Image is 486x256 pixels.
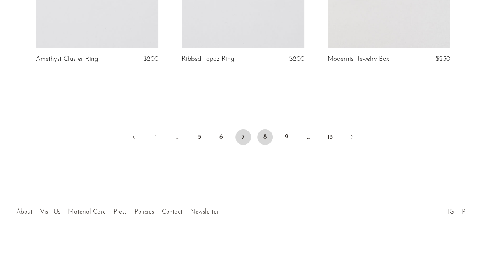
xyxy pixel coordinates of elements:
[328,56,389,63] a: Modernist Jewelry Box
[40,209,60,215] a: Visit Us
[235,129,251,145] span: 7
[126,129,142,147] a: Previous
[214,129,229,145] a: 6
[135,209,154,215] a: Policies
[344,129,360,147] a: Next
[435,56,450,62] span: $250
[289,56,304,62] span: $200
[462,209,469,215] a: PT
[323,129,338,145] a: 13
[170,129,186,145] span: …
[162,209,182,215] a: Contact
[257,129,273,145] a: 8
[114,209,127,215] a: Press
[448,209,454,215] a: IG
[68,209,106,215] a: Material Care
[444,203,473,217] ul: Social Medias
[148,129,164,145] a: 1
[279,129,295,145] a: 9
[36,56,98,63] a: Amethyst Cluster Ring
[143,56,158,62] span: $200
[16,209,32,215] a: About
[12,203,223,217] ul: Quick links
[192,129,207,145] a: 5
[301,129,316,145] span: …
[182,56,234,63] a: Ribbed Topaz Ring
